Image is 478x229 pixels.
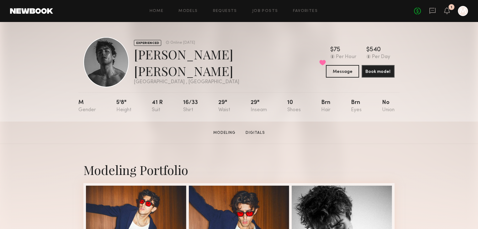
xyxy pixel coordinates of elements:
div: 29" [251,100,267,113]
div: 10 [287,100,301,113]
div: 29" [218,100,230,113]
div: $ [366,47,370,53]
a: Models [178,9,198,13]
div: 16/33 [183,100,198,113]
a: Favorites [293,9,318,13]
div: EXPERIENCED [134,40,161,46]
div: Per Hour [336,54,356,60]
a: Job Posts [252,9,278,13]
div: [PERSON_NAME] [PERSON_NAME] [134,46,326,79]
button: Message [326,65,359,78]
a: Modeling [211,130,238,136]
a: M [458,6,468,16]
div: Brn [321,100,331,113]
div: $ [330,47,334,53]
div: Per Day [372,54,390,60]
div: No [382,100,395,113]
div: Modeling Portfolio [83,161,395,178]
button: Book model [362,65,395,78]
div: 1 [451,6,452,9]
div: 540 [370,47,381,53]
div: 41 r [152,100,163,113]
a: Digitals [243,130,268,136]
a: Requests [213,9,237,13]
div: 75 [334,47,340,53]
div: 5'8" [116,100,131,113]
div: Online [DATE] [170,41,195,45]
a: Home [150,9,164,13]
div: [GEOGRAPHIC_DATA] , [GEOGRAPHIC_DATA] [134,79,326,85]
div: M [78,100,96,113]
div: Brn [351,100,362,113]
